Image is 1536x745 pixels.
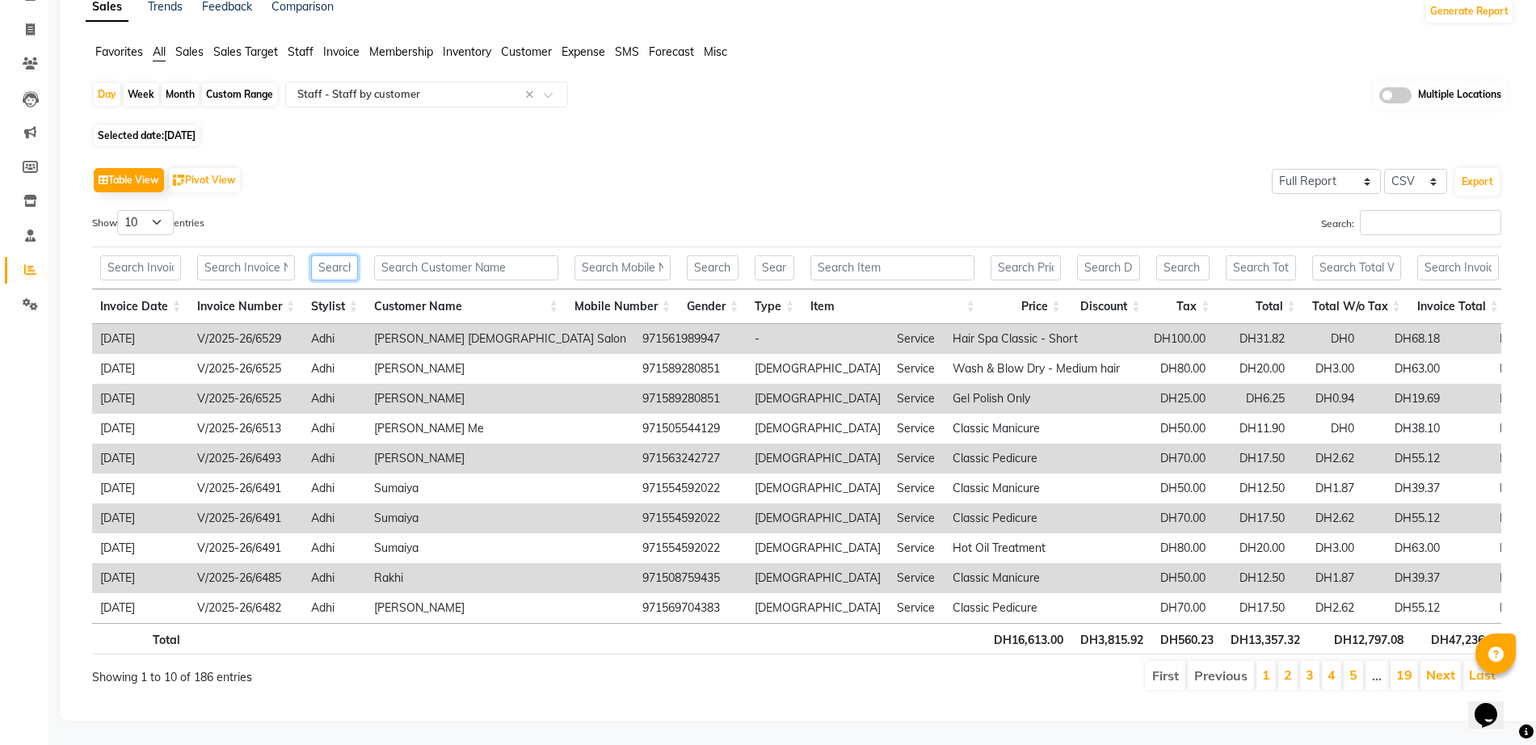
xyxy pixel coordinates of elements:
td: DH11.90 [1214,414,1293,444]
td: DH63.00 [1362,533,1448,563]
td: Wash & Blow Dry - Medium hair [945,354,1128,384]
td: V/2025-26/6529 [189,324,303,354]
td: V/2025-26/6485 [189,563,303,593]
td: [DEMOGRAPHIC_DATA] [747,414,889,444]
input: Search Price [991,255,1060,280]
td: [DATE] [92,593,189,623]
td: [DATE] [92,474,189,503]
a: 4 [1328,667,1336,683]
td: Service [889,444,945,474]
td: - [747,324,889,354]
td: [DEMOGRAPHIC_DATA] [747,503,889,533]
td: V/2025-26/6491 [189,503,303,533]
button: Pivot View [169,168,240,192]
td: DH63.00 [1362,354,1448,384]
th: DH3,815.92 [1071,623,1151,655]
span: Forecast [649,44,694,59]
td: DH6.25 [1214,384,1293,414]
th: Type: activate to sort column ascending [747,289,802,324]
td: Sumaiya [366,503,634,533]
td: DH17.50 [1214,444,1293,474]
td: Service [889,533,945,563]
td: 971563242727 [634,444,747,474]
td: DH0.94 [1293,384,1362,414]
td: [DEMOGRAPHIC_DATA] [747,384,889,414]
td: DH3.00 [1293,354,1362,384]
th: Stylist: activate to sort column ascending [303,289,366,324]
th: Mobile Number: activate to sort column ascending [566,289,679,324]
th: Price: activate to sort column ascending [983,289,1068,324]
td: DH55.12 [1362,503,1448,533]
td: Classic Pedicure [945,593,1128,623]
td: 971561989947 [634,324,747,354]
td: DH1.87 [1293,563,1362,593]
td: [PERSON_NAME] [366,384,634,414]
td: Rakhi [366,563,634,593]
span: Favorites [95,44,143,59]
td: DH39.37 [1362,474,1448,503]
td: Classic Manicure [945,474,1128,503]
th: Item: activate to sort column ascending [802,289,983,324]
td: DH55.12 [1362,444,1448,474]
th: DH12,797.08 [1308,623,1412,655]
td: Sumaiya [366,533,634,563]
td: Classic Pedicure [945,503,1128,533]
td: V/2025-26/6525 [189,354,303,384]
td: Service [889,593,945,623]
span: All [153,44,166,59]
td: [DATE] [92,503,189,533]
div: Month [162,83,199,106]
td: Classic Manicure [945,414,1128,444]
span: Multiple Locations [1418,87,1501,103]
label: Search: [1321,210,1501,235]
input: Search Discount [1077,255,1141,280]
td: DH17.50 [1214,503,1293,533]
td: Service [889,503,945,533]
span: Misc [704,44,727,59]
td: DH50.00 [1128,474,1214,503]
span: Inventory [443,44,491,59]
td: Adhi [303,563,366,593]
td: Adhi [303,384,366,414]
input: Search Mobile Number [574,255,671,280]
td: [PERSON_NAME] [DEMOGRAPHIC_DATA] Salon [366,324,634,354]
td: DH20.00 [1214,354,1293,384]
th: Discount: activate to sort column ascending [1069,289,1149,324]
td: V/2025-26/6513 [189,414,303,444]
iframe: chat widget [1468,680,1520,729]
td: Adhi [303,354,366,384]
td: [DEMOGRAPHIC_DATA] [747,593,889,623]
td: [PERSON_NAME] [366,444,634,474]
span: SMS [615,44,639,59]
td: Classic Pedicure [945,444,1128,474]
td: DH50.00 [1128,563,1214,593]
td: DH17.50 [1214,593,1293,623]
td: [DEMOGRAPHIC_DATA] [747,533,889,563]
span: Invoice [323,44,360,59]
label: Show entries [92,210,204,235]
a: 3 [1306,667,1314,683]
td: Adhi [303,533,366,563]
button: Export [1455,168,1500,196]
td: 971569704383 [634,593,747,623]
td: DH55.12 [1362,593,1448,623]
div: Day [94,83,120,106]
th: DH47,236.23 [1412,623,1509,655]
a: 2 [1284,667,1292,683]
div: Showing 1 to 10 of 186 entries [92,659,665,686]
td: V/2025-26/6525 [189,384,303,414]
td: [DEMOGRAPHIC_DATA] [747,563,889,593]
td: DH70.00 [1128,593,1214,623]
td: Adhi [303,474,366,503]
span: Expense [562,44,605,59]
td: [DATE] [92,414,189,444]
td: Adhi [303,593,366,623]
td: 971554592022 [634,533,747,563]
td: [DATE] [92,384,189,414]
td: 971554592022 [634,474,747,503]
div: Custom Range [202,83,277,106]
td: DH12.50 [1214,474,1293,503]
th: DH560.23 [1151,623,1222,655]
td: 971505544129 [634,414,747,444]
input: Search Total W/o Tax [1312,255,1401,280]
